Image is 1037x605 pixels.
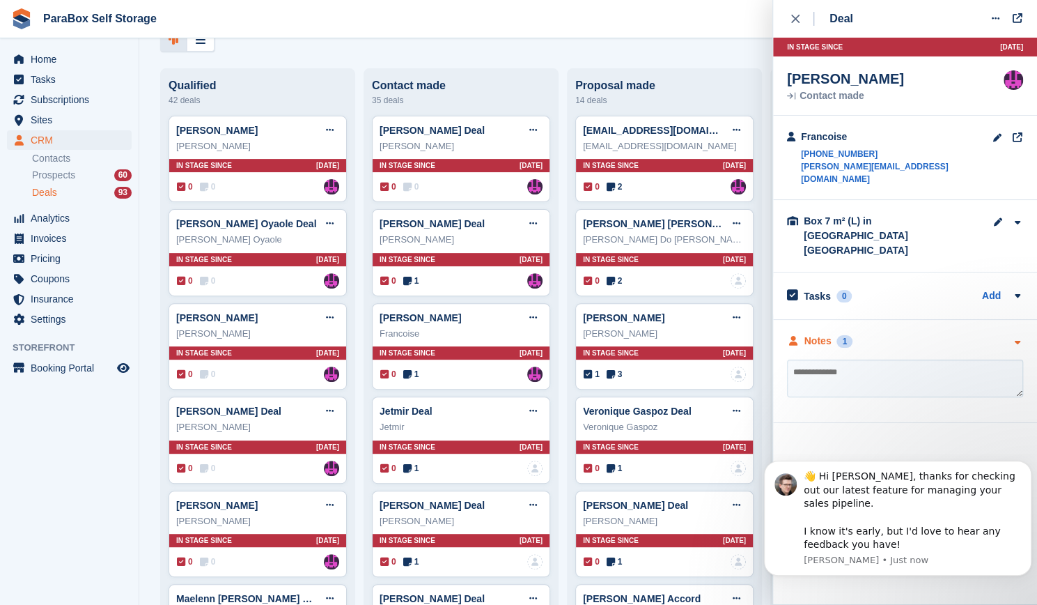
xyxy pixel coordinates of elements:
[380,312,461,323] a: [PERSON_NAME]
[31,229,114,248] span: Invoices
[324,179,339,194] img: Paul Wolfson
[731,367,746,382] a: deal-assignee-blank
[403,462,419,475] span: 1
[324,273,339,289] img: Paul Wolfson
[7,358,132,378] a: menu
[176,327,339,341] div: [PERSON_NAME]
[787,70,904,87] div: [PERSON_NAME]
[176,160,232,171] span: In stage since
[607,181,623,193] span: 2
[32,185,132,200] a: Deals 93
[200,275,216,287] span: 0
[380,368,396,381] span: 0
[176,312,258,323] a: [PERSON_NAME]
[982,289,1001,305] a: Add
[380,327,543,341] div: Francoise
[7,309,132,329] a: menu
[804,334,832,349] div: Notes
[527,179,543,194] img: Paul Wolfson
[380,233,543,247] div: [PERSON_NAME]
[723,160,746,171] span: [DATE]
[1004,70,1023,90] a: Paul Wolfson
[372,92,550,109] div: 35 deals
[583,535,639,546] span: In stage since
[176,348,232,358] span: In stage since
[7,90,132,109] a: menu
[7,49,132,69] a: menu
[787,42,843,52] span: In stage since
[403,275,419,287] span: 1
[731,273,746,289] a: deal-assignee-blank
[380,218,485,229] a: [PERSON_NAME] Deal
[380,406,432,417] a: Jetmir Deal
[32,186,57,199] span: Deals
[7,110,132,130] a: menu
[527,554,543,569] a: deal-assignee-blank
[731,179,746,194] img: Paul Wolfson
[723,535,746,546] span: [DATE]
[583,420,746,434] div: Veronique Gaspoz
[723,442,746,452] span: [DATE]
[575,92,754,109] div: 14 deals
[723,348,746,358] span: [DATE]
[200,462,216,475] span: 0
[169,92,347,109] div: 42 deals
[836,290,852,302] div: 0
[324,554,339,569] a: Paul Wolfson
[607,275,623,287] span: 2
[403,181,419,193] span: 0
[176,500,258,511] a: [PERSON_NAME]
[31,90,114,109] span: Subscriptions
[32,169,75,182] span: Prospects
[583,312,664,323] a: [PERSON_NAME]
[520,254,543,265] span: [DATE]
[787,91,904,101] div: Contact made
[380,556,396,568] span: 0
[380,275,396,287] span: 0
[31,49,114,69] span: Home
[114,187,132,199] div: 93
[527,367,543,382] img: Paul Wolfson
[583,218,772,229] a: [PERSON_NAME] [PERSON_NAME] Deal
[584,275,600,287] span: 0
[829,10,853,27] div: Deal
[324,461,339,476] a: Paul Wolfson
[380,420,543,434] div: Jetmir
[316,535,339,546] span: [DATE]
[801,160,992,185] a: [PERSON_NAME][EMAIL_ADDRESS][DOMAIN_NAME]
[380,462,396,475] span: 0
[520,160,543,171] span: [DATE]
[176,420,339,434] div: [PERSON_NAME]
[380,348,435,358] span: In stage since
[583,254,639,265] span: In stage since
[7,208,132,228] a: menu
[316,160,339,171] span: [DATE]
[380,535,435,546] span: In stage since
[583,160,639,171] span: In stage since
[575,79,754,92] div: Proposal made
[200,556,216,568] span: 0
[176,535,232,546] span: In stage since
[731,554,746,569] a: deal-assignee-blank
[176,233,339,247] div: [PERSON_NAME] Oyaole
[177,368,193,381] span: 0
[527,273,543,289] a: Paul Wolfson
[176,125,258,136] a: [PERSON_NAME]
[380,442,435,452] span: In stage since
[7,249,132,268] a: menu
[176,442,232,452] span: In stage since
[176,514,339,528] div: [PERSON_NAME]
[583,125,777,136] a: [EMAIL_ADDRESS][DOMAIN_NAME] Deal
[403,368,419,381] span: 1
[403,556,419,568] span: 1
[324,367,339,382] img: Paul Wolfson
[723,254,746,265] span: [DATE]
[176,254,232,265] span: In stage since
